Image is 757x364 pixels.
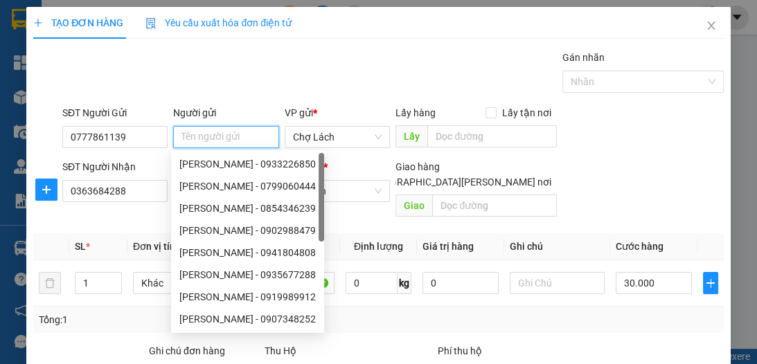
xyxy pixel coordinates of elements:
[179,311,316,327] div: [PERSON_NAME] - 0907348252
[704,277,718,289] span: plus
[703,272,718,294] button: plus
[132,45,251,64] div: 0377465712
[171,286,324,308] div: THỦY - 0919989912
[497,105,557,120] span: Lấy tận nơi
[39,312,294,327] div: Tổng: 1
[171,242,324,264] div: LIÊN HUỲNH - 0941804808
[171,175,324,197] div: HUYỀN - 0799060444
[293,127,382,147] span: Chợ Lách
[132,12,251,28] div: Sài Gòn
[616,241,664,252] span: Cước hàng
[173,105,278,120] div: Người gửi
[395,107,436,118] span: Lấy hàng
[171,153,324,175] div: THỦY - 0933226850
[285,105,390,120] div: VP gửi
[141,273,220,293] span: Khác
[432,194,557,217] input: Dọc đường
[149,345,225,356] label: Ghi chú đơn hàng
[36,184,57,195] span: plus
[33,18,43,28] span: plus
[179,267,316,282] div: [PERSON_NAME] - 0935677288
[706,20,717,31] span: close
[132,28,251,45] div: LAN DUNG
[265,345,296,356] span: Thu Hộ
[438,343,608,364] div: Phí thu hộ
[171,197,324,219] div: THẢO HUYÊN - 0854346239
[422,241,474,252] span: Giá trị hàng
[130,73,253,92] div: 30.000
[35,179,57,201] button: plus
[171,308,324,330] div: THÚY - 0907348252
[422,272,499,294] input: 0
[62,105,168,120] div: SĐT Người Gửi
[179,156,316,172] div: [PERSON_NAME] - 0933226850
[179,179,316,194] div: [PERSON_NAME] - 0799060444
[179,289,316,304] div: [PERSON_NAME] - 0919989912
[362,174,557,190] span: [GEOGRAPHIC_DATA][PERSON_NAME] nơi
[171,264,324,286] div: THÙY - 0935677288
[395,125,427,147] span: Lấy
[116,99,134,118] span: SL
[12,12,123,28] div: Chợ Lách
[145,17,292,28] span: Yêu cầu xuất hóa đơn điện tử
[504,233,610,260] th: Ghi chú
[133,241,185,252] span: Đơn vị tính
[395,161,440,172] span: Giao hàng
[62,159,168,174] div: SĐT Người Nhận
[395,194,432,217] span: Giao
[354,241,403,252] span: Định lượng
[171,219,324,242] div: THỦY - 0902988479
[398,272,411,294] span: kg
[75,241,86,252] span: SL
[12,13,33,28] span: Gửi:
[562,52,605,63] label: Gán nhãn
[132,13,166,28] span: Nhận:
[692,7,731,46] button: Close
[145,18,157,29] img: icon
[427,125,557,147] input: Dọc đường
[510,272,605,294] input: Ghi Chú
[293,181,382,201] span: Sài Gòn
[12,100,251,118] div: Tên hàng: BỊT ( : 1 )
[33,17,123,28] span: TẠO ĐƠN HÀNG
[179,245,316,260] div: [PERSON_NAME] - 0941804808
[39,272,61,294] button: delete
[179,201,316,216] div: [PERSON_NAME] - 0854346239
[179,223,316,238] div: [PERSON_NAME] - 0902988479
[130,76,150,91] span: CC :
